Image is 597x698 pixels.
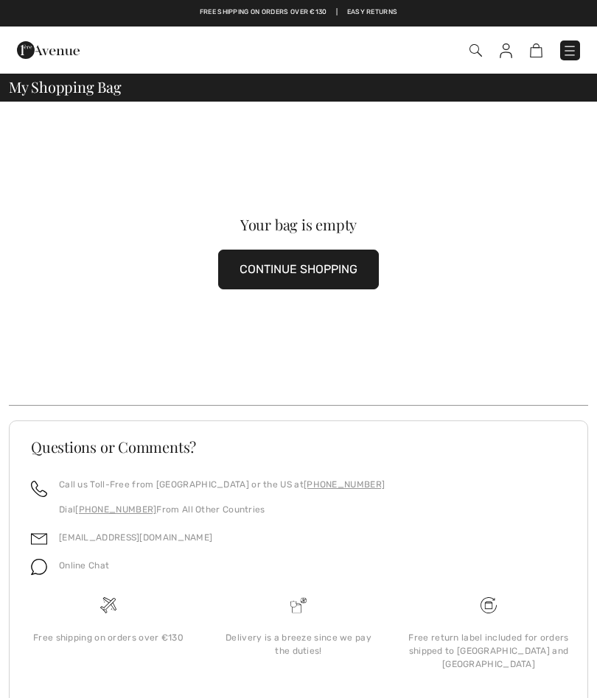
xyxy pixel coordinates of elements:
[500,43,512,58] img: My Info
[200,7,327,18] a: Free shipping on orders over €130
[31,481,47,497] img: call
[100,597,116,613] img: Free shipping on orders over &#8364;130
[304,479,385,490] a: [PHONE_NUMBER]
[59,478,385,491] p: Call us Toll-Free from [GEOGRAPHIC_DATA] or the US at
[347,7,398,18] a: Easy Returns
[75,504,156,515] a: [PHONE_NUMBER]
[59,503,385,516] p: Dial From All Other Countries
[562,43,577,58] img: Menu
[336,7,338,18] span: |
[290,597,307,613] img: Delivery is a breeze since we pay the duties!
[9,80,122,94] span: My Shopping Bag
[215,631,382,658] div: Delivery is a breeze since we pay the duties!
[17,42,80,56] a: 1ère Avenue
[17,35,80,65] img: 1ère Avenue
[59,560,109,571] span: Online Chat
[530,43,542,57] img: Shopping Bag
[59,532,212,543] a: [EMAIL_ADDRESS][DOMAIN_NAME]
[481,597,497,613] img: Free shipping on orders over &#8364;130
[405,631,572,671] div: Free return label included for orders shipped to [GEOGRAPHIC_DATA] and [GEOGRAPHIC_DATA]
[218,250,379,289] button: CONTINUE SHOPPING
[25,631,192,644] div: Free shipping on orders over €130
[38,217,559,232] div: Your bag is empty
[31,440,566,454] h3: Questions or Comments?
[469,44,482,57] img: Search
[31,559,47,575] img: chat
[31,531,47,547] img: email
